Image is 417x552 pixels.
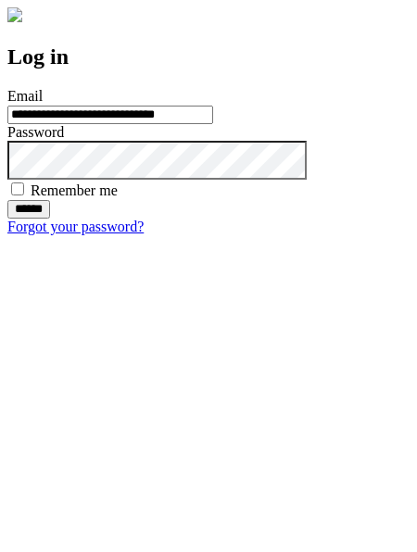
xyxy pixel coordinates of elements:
[7,44,410,69] h2: Log in
[31,182,118,198] label: Remember me
[7,7,22,22] img: logo-4e3dc11c47720685a147b03b5a06dd966a58ff35d612b21f08c02c0306f2b779.png
[7,219,144,234] a: Forgot your password?
[7,124,64,140] label: Password
[7,88,43,104] label: Email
